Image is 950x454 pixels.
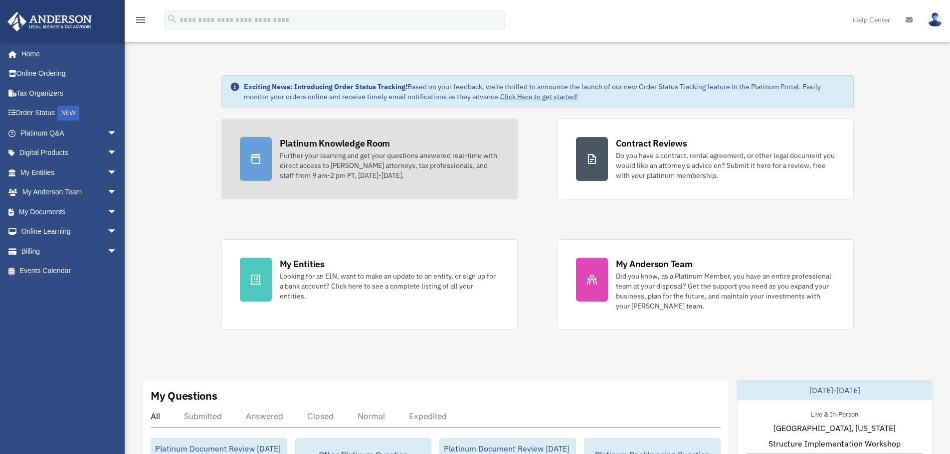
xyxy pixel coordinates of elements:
[244,82,407,91] strong: Exciting News: Introducing Order Status Tracking!
[280,258,325,270] div: My Entities
[409,411,447,421] div: Expedited
[7,143,132,163] a: Digital Productsarrow_drop_down
[7,222,132,242] a: Online Learningarrow_drop_down
[280,151,499,180] div: Further your learning and get your questions answered real-time with direct access to [PERSON_NAM...
[107,123,127,144] span: arrow_drop_down
[7,241,132,261] a: Billingarrow_drop_down
[7,123,132,143] a: Platinum Q&Aarrow_drop_down
[107,222,127,242] span: arrow_drop_down
[928,12,943,27] img: User Pic
[616,258,693,270] div: My Anderson Team
[616,271,835,311] div: Did you know, as a Platinum Member, you have an entire professional team at your disposal? Get th...
[107,143,127,163] span: arrow_drop_down
[616,151,835,180] div: Do you have a contract, rental agreement, or other legal document you would like an attorney's ad...
[167,13,178,24] i: search
[773,422,896,434] span: [GEOGRAPHIC_DATA], [US_STATE]
[558,119,854,199] a: Contract Reviews Do you have a contract, rental agreement, or other legal document you would like...
[107,202,127,222] span: arrow_drop_down
[4,12,95,31] img: Anderson Advisors Platinum Portal
[738,380,932,400] div: [DATE]-[DATE]
[107,182,127,203] span: arrow_drop_down
[184,411,222,421] div: Submitted
[7,103,132,124] a: Order StatusNEW
[280,271,499,301] div: Looking for an EIN, want to make an update to an entity, or sign up for a bank account? Click her...
[803,408,866,419] div: Live & In-Person
[57,106,79,121] div: NEW
[7,83,132,103] a: Tax Organizers
[151,411,160,421] div: All
[7,44,127,64] a: Home
[151,388,217,403] div: My Questions
[7,261,132,281] a: Events Calendar
[7,202,132,222] a: My Documentsarrow_drop_down
[221,239,518,329] a: My Entities Looking for an EIN, want to make an update to an entity, or sign up for a bank accoun...
[246,411,283,421] div: Answered
[7,182,132,202] a: My Anderson Teamarrow_drop_down
[358,411,385,421] div: Normal
[107,241,127,262] span: arrow_drop_down
[7,64,132,84] a: Online Ordering
[307,411,334,421] div: Closed
[616,137,687,150] div: Contract Reviews
[135,14,147,26] i: menu
[221,119,518,199] a: Platinum Knowledge Room Further your learning and get your questions answered real-time with dire...
[280,137,390,150] div: Platinum Knowledge Room
[500,92,578,101] a: Click Here to get started!
[244,82,845,102] div: Based on your feedback, we're thrilled to announce the launch of our new Order Status Tracking fe...
[135,17,147,26] a: menu
[107,162,127,183] span: arrow_drop_down
[768,438,901,450] span: Structure Implementation Workshop
[7,162,132,182] a: My Entitiesarrow_drop_down
[558,239,854,329] a: My Anderson Team Did you know, as a Platinum Member, you have an entire professional team at your...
